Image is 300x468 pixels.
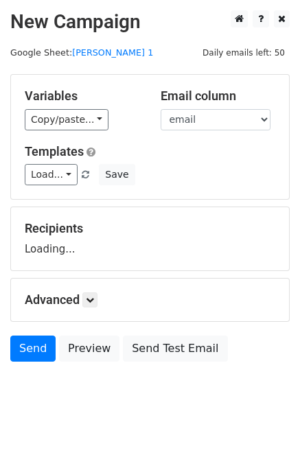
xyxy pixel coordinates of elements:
a: Send [10,336,56,362]
a: Load... [25,164,78,185]
h5: Email column [161,89,276,104]
a: Send Test Email [123,336,227,362]
button: Save [99,164,135,185]
div: Loading... [25,221,275,257]
span: Daily emails left: 50 [198,45,290,60]
a: Copy/paste... [25,109,108,130]
h5: Advanced [25,292,275,307]
a: Daily emails left: 50 [198,47,290,58]
a: Preview [59,336,119,362]
h5: Variables [25,89,140,104]
h5: Recipients [25,221,275,236]
small: Google Sheet: [10,47,153,58]
h2: New Campaign [10,10,290,34]
a: [PERSON_NAME] 1 [72,47,153,58]
a: Templates [25,144,84,159]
